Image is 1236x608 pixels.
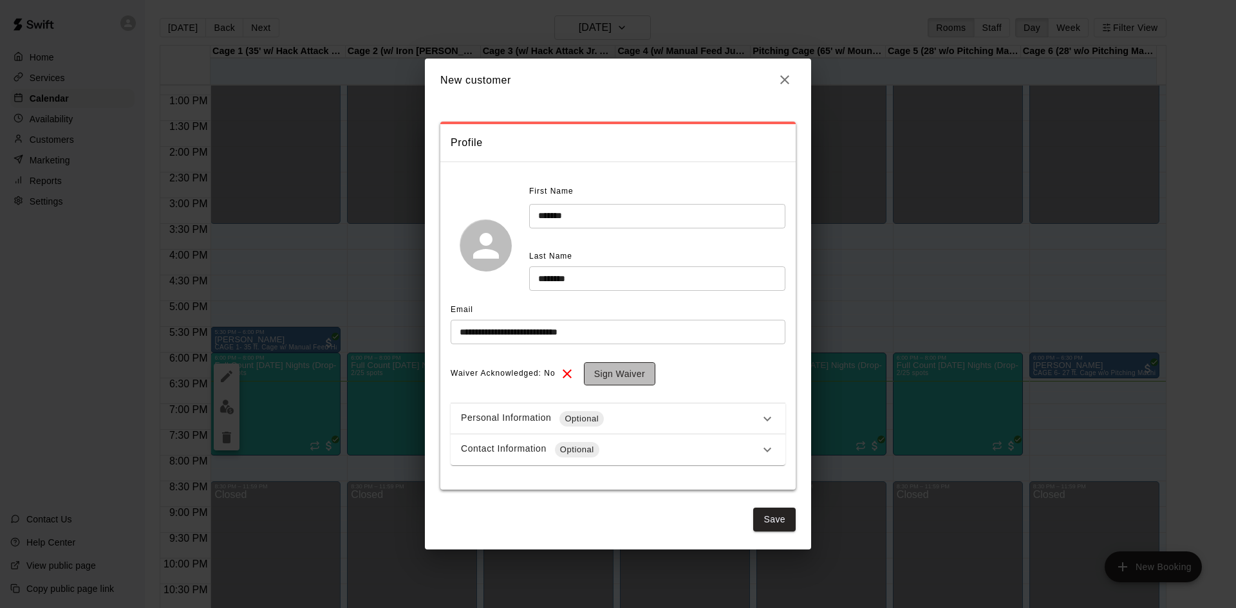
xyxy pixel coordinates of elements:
[440,72,511,89] h6: New customer
[529,181,574,202] span: First Name
[555,443,599,456] span: Optional
[451,134,785,151] span: Profile
[451,364,556,384] span: Waiver Acknowledged: No
[559,412,604,425] span: Optional
[451,403,785,434] div: Personal InformationOptional
[584,362,655,386] button: Sign Waiver
[529,252,572,261] span: Last Name
[461,442,760,457] div: Contact Information
[451,434,785,465] div: Contact InformationOptional
[753,508,796,531] button: Save
[461,411,760,427] div: Personal Information
[451,305,473,314] span: Email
